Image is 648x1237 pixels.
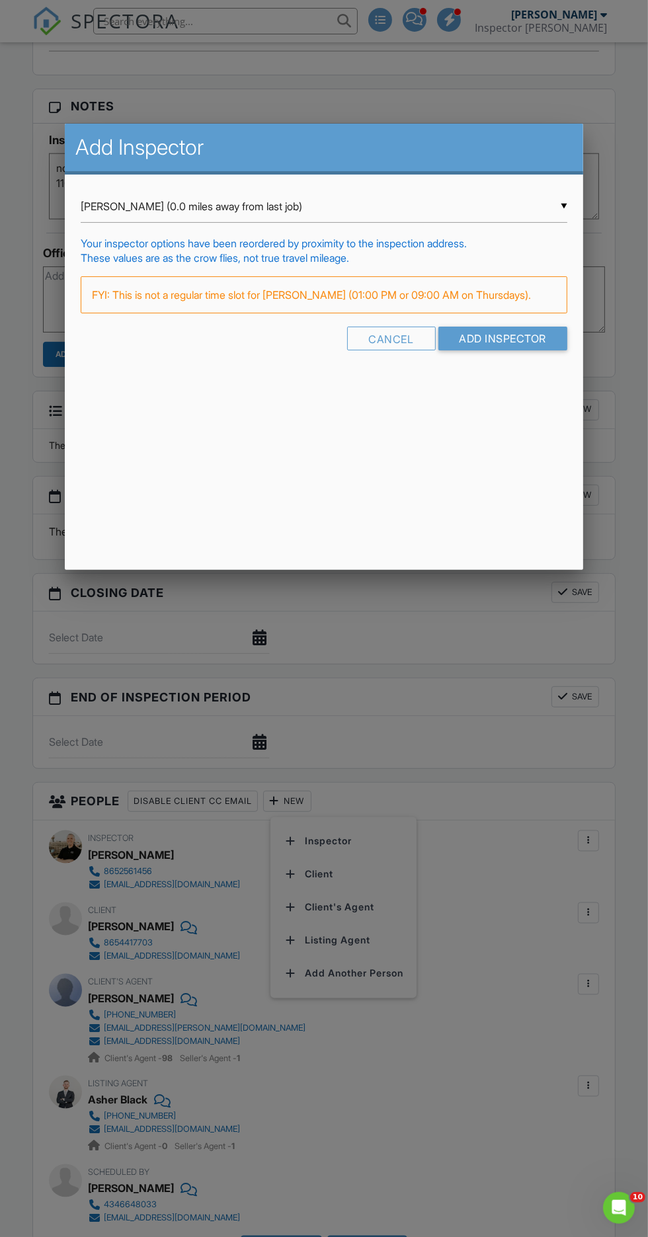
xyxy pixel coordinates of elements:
[81,236,567,251] div: Your inspector options have been reordered by proximity to the inspection address.
[347,327,436,350] div: Cancel
[81,251,567,265] div: These values are as the crow flies, not true travel mileage.
[630,1192,645,1203] span: 10
[81,276,567,313] div: FYI: This is not a regular time slot for [PERSON_NAME] (01:00 PM or 09:00 AM on Thursdays).
[438,327,568,350] input: Add Inspector
[603,1192,635,1224] iframe: Intercom live chat
[75,134,573,161] h2: Add Inspector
